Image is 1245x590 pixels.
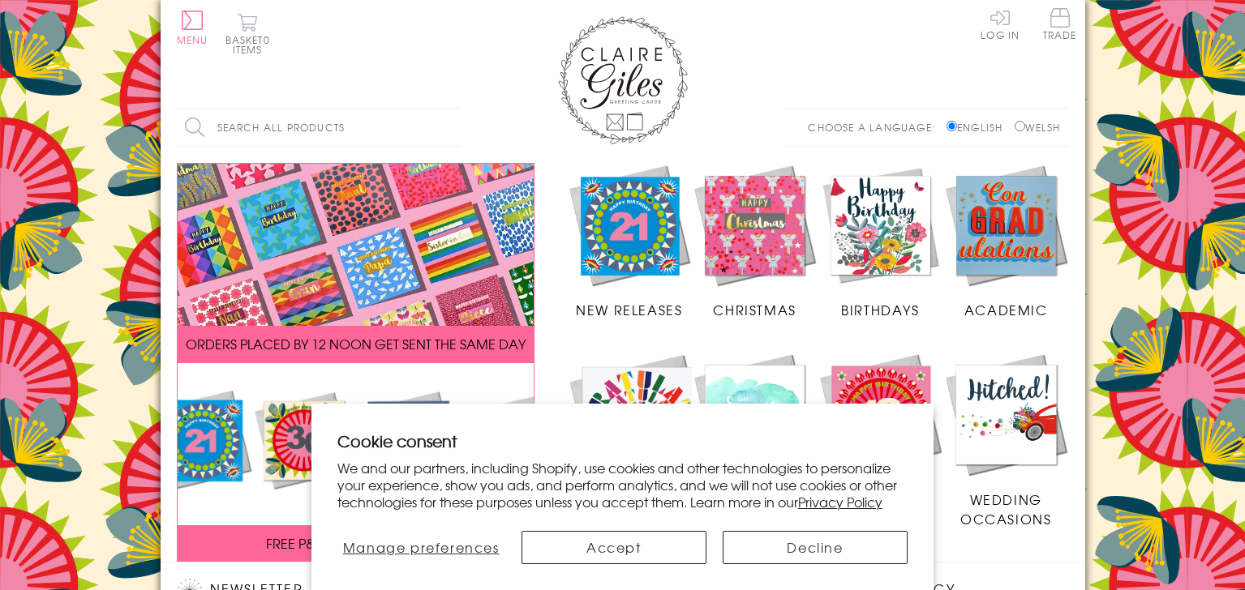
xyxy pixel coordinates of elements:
a: Privacy Policy [798,492,882,511]
h2: Cookie consent [337,430,908,452]
a: Trade [1043,8,1077,43]
label: Welsh [1015,120,1061,135]
span: 0 items [233,32,270,57]
span: New Releases [576,300,682,319]
span: Trade [1043,8,1077,40]
img: Claire Giles Greetings Cards [558,16,688,144]
a: Log In [981,8,1020,40]
a: Christmas [692,163,818,320]
input: Search all products [177,109,461,146]
a: Sympathy [692,352,818,509]
a: Academic [943,163,1069,320]
label: English [947,120,1011,135]
span: Christmas [713,300,796,319]
a: Age Cards [818,352,943,509]
p: We and our partners, including Shopify, use cookies and other technologies to personalize your ex... [337,460,908,510]
span: Birthdays [841,300,919,319]
button: Menu [177,11,208,45]
span: FREE P&P ON ALL UK ORDERS [266,533,444,553]
a: Wedding Occasions [943,352,1069,528]
span: Academic [964,300,1048,319]
button: Accept [522,531,706,564]
button: Decline [723,531,908,564]
span: ORDERS PLACED BY 12 NOON GET SENT THE SAME DAY [186,334,526,353]
span: Menu [177,32,208,47]
input: English [947,121,957,131]
span: Manage preferences [343,537,500,557]
input: Search [444,109,461,146]
input: Welsh [1015,121,1025,131]
button: Basket0 items [225,13,270,54]
a: New Releases [567,163,693,320]
button: Manage preferences [337,531,505,564]
a: Birthdays [818,163,943,320]
p: Choose a language: [808,120,943,135]
span: Wedding Occasions [960,490,1051,528]
a: Congratulations [567,352,713,529]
